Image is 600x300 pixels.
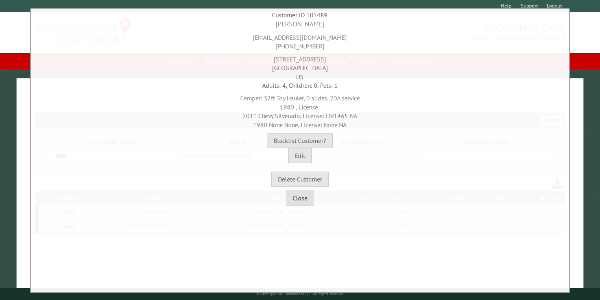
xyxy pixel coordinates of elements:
[253,121,346,129] span: 1980 None None, License: None NA
[243,112,357,120] span: 2011 Chevy Silverado, License: EJV1465 NA
[33,81,567,90] div: Adults: 4, Children: 0, Pets: 1
[33,11,567,19] div: Customer ID 101489
[33,19,567,29] div: [PERSON_NAME]
[267,133,333,148] button: Blacklist Customer?
[286,191,314,206] button: Close
[256,291,344,296] small: © Campground Commander LLC. All rights reserved.
[280,103,320,111] span: 1980 , License:
[271,172,329,187] button: Delete Customer
[33,90,567,129] div: Camper: 32ft Toy Hauler, 0 slides, 20A service
[33,51,567,81] div: [STREET_ADDRESS] [GEOGRAPHIC_DATA] US
[33,29,567,51] div: [EMAIL_ADDRESS][DOMAIN_NAME] [PHONE_NUMBER]
[288,148,312,163] button: Edit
